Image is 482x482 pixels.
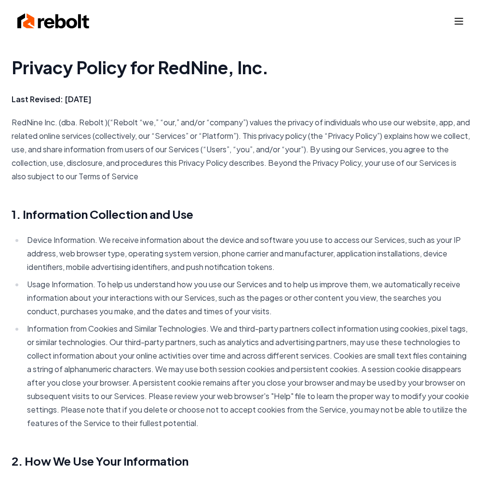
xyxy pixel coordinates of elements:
strong: Last Revised: [DATE] [12,94,91,104]
button: Toggle mobile menu [453,15,465,27]
p: RedNine Inc. (dba. Rebolt )(“Rebolt “we,” “our,” and/or “company”) values the privacy of individu... [12,116,470,183]
h1: Privacy Policy for RedNine, Inc. [12,58,470,77]
h2: 2. How We Use Your Information [12,453,470,469]
li: Device Information. We receive information about the device and software you use to access our Se... [24,233,470,274]
li: Information from Cookies and Similar Technologies. We and third-party partners collect informatio... [24,322,470,430]
img: Rebolt Logo [17,12,90,31]
h2: 1. Information Collection and Use [12,206,470,222]
li: Usage Information. To help us understand how you use our Services and to help us improve them, we... [24,278,470,318]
